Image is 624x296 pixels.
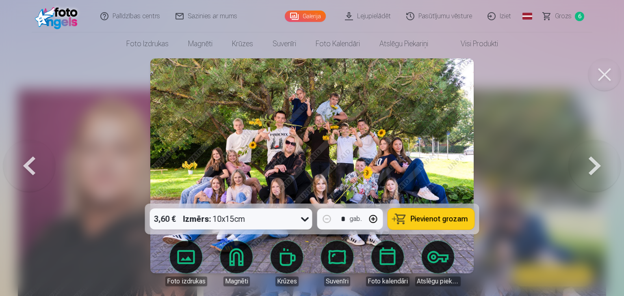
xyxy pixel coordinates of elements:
[285,11,326,22] a: Galerija
[438,32,508,55] a: Visi produkti
[350,214,362,224] div: gab.
[388,208,474,230] button: Pievienot grozam
[306,32,370,55] a: Foto kalendāri
[183,213,211,225] strong: Izmērs :
[555,11,572,21] span: Grozs
[264,241,310,286] a: Krūzes
[117,32,178,55] a: Foto izdrukas
[214,241,259,286] a: Magnēti
[575,12,584,21] span: 6
[415,241,461,286] a: Atslēgu piekariņi
[35,3,82,29] img: /fa1
[415,277,461,286] div: Atslēgu piekariņi
[165,277,207,286] div: Foto izdrukas
[178,32,222,55] a: Magnēti
[222,32,263,55] a: Krūzes
[411,215,468,223] span: Pievienot grozam
[314,241,360,286] a: Suvenīri
[263,32,306,55] a: Suvenīri
[275,277,299,286] div: Krūzes
[324,277,350,286] div: Suvenīri
[163,241,209,286] a: Foto izdrukas
[150,208,180,230] div: 3,60 €
[183,208,245,230] div: 10x15cm
[366,277,409,286] div: Foto kalendāri
[370,32,438,55] a: Atslēgu piekariņi
[223,277,250,286] div: Magnēti
[365,241,410,286] a: Foto kalendāri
